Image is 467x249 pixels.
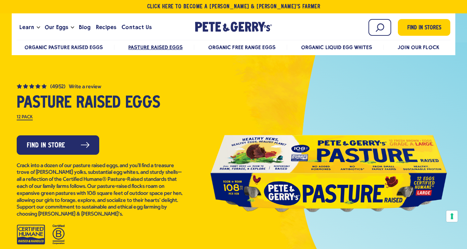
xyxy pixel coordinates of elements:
[17,18,37,36] a: Learn
[368,19,391,36] input: Search
[69,84,101,90] button: Write a Review (opens pop-up)
[119,18,154,36] a: Contact Us
[27,140,65,151] span: Find in Store
[17,40,450,54] nav: desktop product menu
[79,23,91,31] span: Blog
[71,26,74,29] button: Open the dropdown menu for Our Eggs
[76,18,93,36] a: Blog
[128,44,182,50] a: Pasture Raised Eggs
[398,44,439,50] a: Join Our Flock
[17,95,184,112] h1: Pasture Raised Eggs
[50,84,65,90] span: (4952)
[122,23,151,31] span: Contact Us
[301,44,372,50] a: Organic Liquid Egg Whites
[42,18,71,36] a: Our Eggs
[398,19,450,36] a: Find in Stores
[17,135,99,155] a: Find in Store
[407,24,441,33] span: Find in Stores
[17,115,33,120] label: 12 Pack
[446,211,458,222] button: Your consent preferences for tracking technologies
[208,44,275,50] a: Organic Free Range Eggs
[93,18,119,36] a: Recipes
[24,44,103,50] a: Organic Pasture Raised Eggs
[96,23,116,31] span: Recipes
[19,23,34,31] span: Learn
[37,26,40,29] button: Open the dropdown menu for Learn
[17,83,184,90] a: (4952) 4.8 out of 5 stars. Read reviews for average rating value is 4.8 of 5. Read 4952 Reviews S...
[45,23,68,31] span: Our Eggs
[17,162,184,218] p: Crack into a dozen of our pasture raised eggs, and you’ll find a treasure trove of [PERSON_NAME] ...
